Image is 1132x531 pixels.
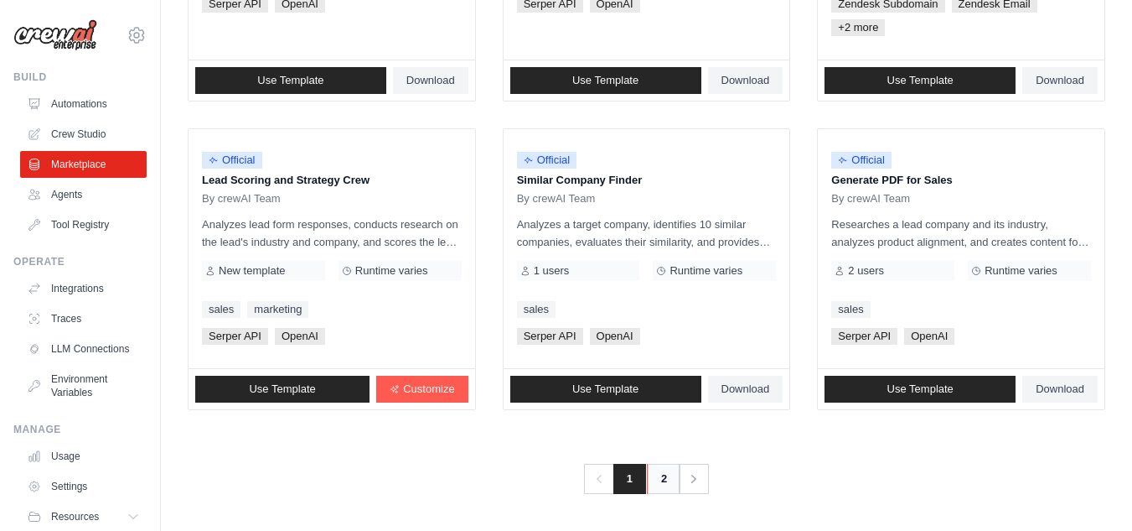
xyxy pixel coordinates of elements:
span: Customize [403,383,454,396]
span: Use Template [257,74,323,87]
span: Use Template [249,383,315,396]
a: Use Template [195,376,370,403]
a: Integrations [20,275,147,302]
span: Serper API [202,328,268,345]
a: Settings [20,473,147,500]
a: Use Template [824,376,1016,403]
p: Analyzes a target company, identifies 10 similar companies, evaluates their similarity, and provi... [517,216,777,251]
span: By crewAI Team [517,192,596,206]
span: Serper API [517,328,583,345]
a: Download [1022,376,1098,403]
span: Official [517,152,577,169]
div: Operate [13,255,147,268]
a: Download [708,376,783,403]
a: Download [1022,67,1098,94]
p: Researches a lead company and its industry, analyzes product alignment, and creates content for a... [831,216,1091,251]
a: Automations [20,91,147,117]
a: Traces [20,305,147,332]
button: Resources [20,503,147,530]
span: Use Template [887,74,954,87]
span: Runtime varies [985,264,1057,278]
a: Usage [20,443,147,470]
span: OpenAI [275,328,325,345]
span: OpenAI [904,328,954,345]
p: Generate PDF for Sales [831,172,1091,189]
a: Marketplace [20,151,147,178]
a: 2 [647,464,680,494]
a: Use Template [510,67,701,94]
a: marketing [247,301,308,318]
span: +2 more [831,19,885,36]
nav: Pagination [584,464,709,494]
span: Download [721,74,770,87]
a: sales [517,301,556,318]
span: New template [219,264,285,278]
span: Runtime varies [355,264,428,278]
span: Serper API [831,328,897,345]
a: Download [708,67,783,94]
span: Use Template [887,383,954,396]
a: Customize [376,376,468,403]
a: sales [202,301,240,318]
span: Use Template [572,74,638,87]
a: Download [393,67,468,94]
div: Manage [13,423,147,436]
span: Runtime varies [669,264,742,278]
span: 1 users [534,264,570,278]
span: Official [831,152,892,169]
a: Use Template [195,67,386,94]
span: Download [721,383,770,396]
span: Official [202,152,262,169]
img: Logo [13,19,97,51]
a: Use Template [824,67,1016,94]
span: 1 [613,464,646,494]
a: Crew Studio [20,121,147,148]
a: Use Template [510,376,701,403]
div: Build [13,70,147,84]
span: Use Template [572,383,638,396]
span: 2 users [848,264,884,278]
p: Similar Company Finder [517,172,777,189]
a: sales [831,301,870,318]
p: Lead Scoring and Strategy Crew [202,172,462,189]
span: Download [1036,74,1084,87]
span: By crewAI Team [202,192,281,206]
a: LLM Connections [20,336,147,362]
span: By crewAI Team [831,192,910,206]
span: Download [1036,383,1084,396]
a: Tool Registry [20,211,147,238]
a: Environment Variables [20,366,147,406]
a: Agents [20,181,147,208]
p: Analyzes lead form responses, conducts research on the lead's industry and company, and scores th... [202,216,462,251]
span: Download [406,74,455,87]
span: Resources [51,510,99,523]
span: OpenAI [590,328,640,345]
